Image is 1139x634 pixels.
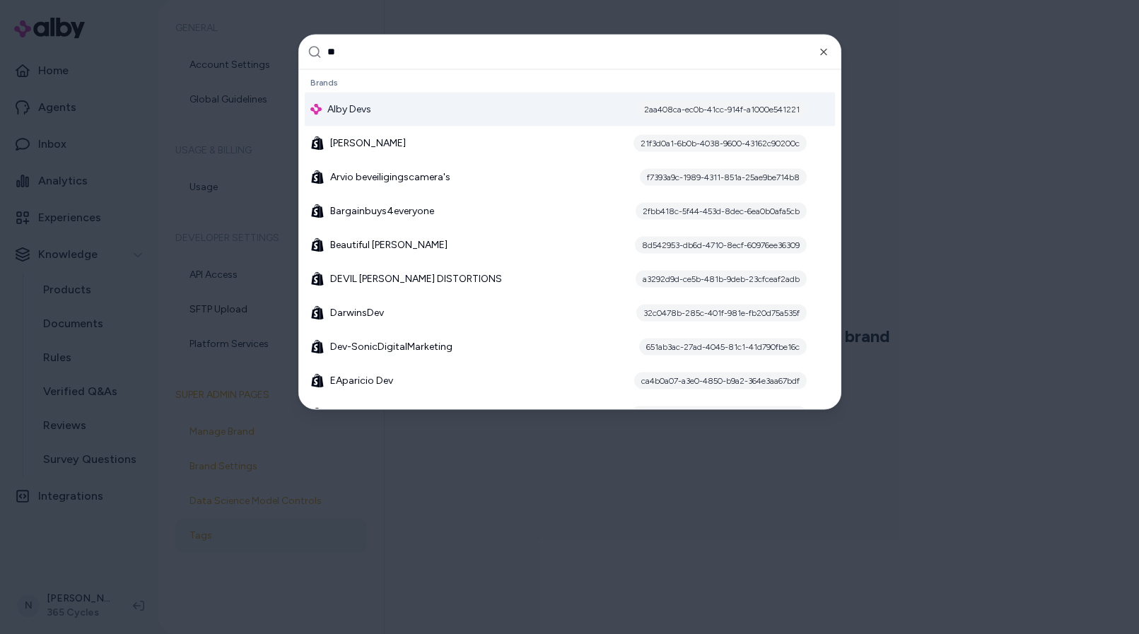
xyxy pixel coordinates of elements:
[330,339,452,353] span: Dev-SonicDigitalMarketing
[640,168,807,185] div: f7393a9c-1989-4311-851a-25ae9be714b8
[330,271,502,286] span: DEVIL [PERSON_NAME] DISTORTIONS
[330,136,406,150] span: [PERSON_NAME]
[310,104,322,115] img: alby Logo
[330,373,393,387] span: EAparicio Dev
[330,305,384,319] span: DarwinsDev
[327,102,371,116] span: Alby Devs
[330,170,450,184] span: Arvio beveiligingscamera's
[639,338,807,355] div: 651ab3ac-27ad-4045-81c1-41d790fbe16c
[636,304,807,321] div: 32c0478b-285c-401f-981e-fb20d75a535f
[636,270,807,287] div: a3292d9d-ce5b-481b-9deb-23cfceaf2adb
[330,237,448,252] span: Beautiful [PERSON_NAME]
[299,69,841,409] div: Suggestions
[330,407,392,421] span: EVEREVE Dev
[631,406,807,423] div: e7729db2-a12a-41c8-8b26-b982574070e6
[634,372,807,389] div: ca4b0a07-a3e0-4850-b9a2-364e3aa67bdf
[636,202,807,219] div: 2fbb418c-5f44-453d-8dec-6ea0b0afa5cb
[330,204,434,218] span: Bargainbuys4everyone
[635,236,807,253] div: 8d542953-db6d-4710-8ecf-60976ee36309
[633,134,807,151] div: 21f3d0a1-6b0b-4038-9600-43162c90200c
[637,100,807,117] div: 2aa408ca-ec0b-41cc-914f-a1000e541221
[305,72,835,92] div: Brands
